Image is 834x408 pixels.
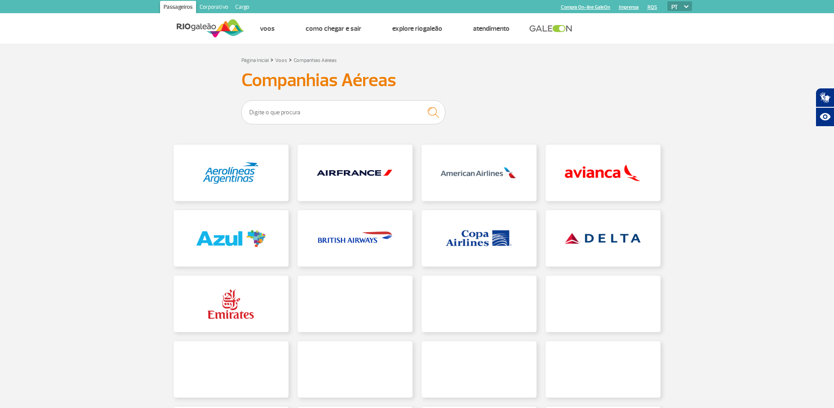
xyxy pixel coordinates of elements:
a: Atendimento [473,24,510,33]
a: RQS [648,4,657,10]
input: Digite o que procura [241,100,445,124]
a: Companhias Aéreas [294,57,337,64]
a: > [289,55,292,65]
a: Voos [275,57,287,64]
a: Voos [260,24,275,33]
div: Plugin de acessibilidade da Hand Talk. [816,88,834,127]
a: Página Inicial [241,57,269,64]
a: Explore RIOgaleão [392,24,442,33]
button: Abrir tradutor de língua de sinais. [816,88,834,107]
a: Como chegar e sair [306,24,361,33]
h3: Companhias Aéreas [241,69,593,91]
button: Abrir recursos assistivos. [816,107,834,127]
a: Imprensa [619,4,639,10]
a: Compra On-line GaleOn [561,4,610,10]
a: Cargo [232,1,253,15]
a: Passageiros [160,1,196,15]
a: Corporativo [196,1,232,15]
a: > [270,55,273,65]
